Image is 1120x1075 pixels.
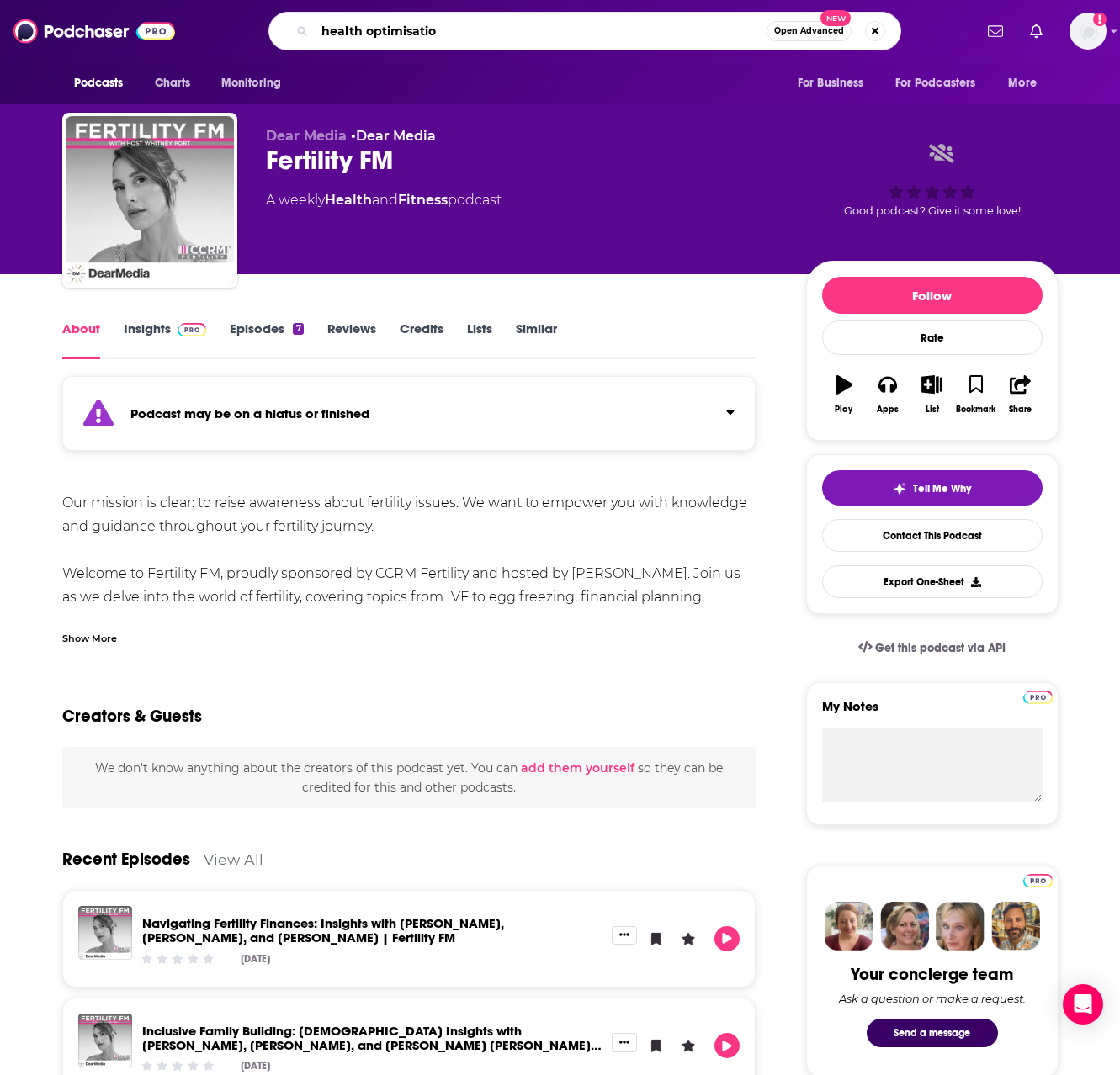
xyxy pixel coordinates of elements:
button: open menu [786,67,885,99]
input: Search podcasts, credits, & more... [315,18,767,45]
img: Podchaser Pro [1023,691,1053,704]
div: Share [1009,405,1032,415]
a: Health [325,192,372,208]
img: Inclusive Family Building: LGBTQ+ Insights with Whitney Port, Taylor Strecker, and Dr. Carter Owe... [78,1014,132,1067]
button: List [910,364,953,425]
img: User Profile [1070,13,1107,50]
button: Leave a Rating [676,926,701,951]
img: Jules Profile [936,902,985,951]
a: About [62,320,100,359]
span: For Podcasters [895,71,976,95]
span: Get this podcast via API [875,641,1006,655]
button: tell me why sparkleTell Me Why [822,470,1043,506]
a: Episodes7 [230,320,303,359]
button: open menu [210,67,303,99]
img: Barbara Profile [880,902,929,951]
div: Open Intercom Messenger [1063,984,1103,1025]
button: Apps [866,364,910,425]
div: Our mission is clear: to raise awareness about fertility issues. We want to empower you with know... [62,491,756,915]
img: Podchaser - Follow, Share and Rate Podcasts [13,15,175,47]
div: Search podcasts, credits, & more... [268,12,901,50]
a: Credits [400,320,443,359]
a: Recent Episodes [62,849,190,870]
span: More [1008,71,1037,95]
span: We don't know anything about the creators of this podcast yet . You can so they can be credited f... [95,760,723,794]
button: open menu [62,67,146,99]
span: Dear Media [266,128,347,144]
img: Fertility FM [66,116,234,284]
span: and [372,192,398,208]
button: Send a message [867,1019,998,1047]
a: View All [204,850,263,868]
div: Bookmark [956,405,995,415]
img: tell me why sparkle [893,482,906,495]
div: [DATE] [241,953,270,965]
a: InsightsPodchaser Pro [124,320,207,359]
img: Navigating Fertility Finances: Insights with Whitney Port, Dr. Sheeva Talebian, and Naman Desai |... [78,906,132,960]
a: Show notifications dropdown [981,17,1010,45]
button: Play [714,926,740,951]
a: Contact This Podcast [822,519,1043,552]
div: Your concierge team [851,964,1013,985]
span: Open Advanced [774,27,844,35]
span: Tell Me Why [913,482,971,495]
span: Good podcast? Give it some love! [844,204,1021,217]
span: Charts [155,71,191,95]
a: Dear Media [356,128,436,144]
a: Show notifications dropdown [1023,17,1049,45]
span: • [351,128,436,144]
button: Export One-Sheet [822,565,1043,598]
div: List [926,405,939,415]
div: Rate [822,320,1043,355]
div: Play [835,405,852,415]
a: Pro website [1023,688,1053,704]
div: Community Rating: 0 out of 5 [139,1060,215,1072]
button: open menu [996,67,1058,99]
strong: Podcast may be on a hiatus or finished [130,405,369,421]
button: Play [714,1033,740,1058]
section: Click to expand status details [62,386,756,451]
span: Monitoring [221,71,281,95]
span: Podcasts [74,71,124,95]
button: Show More Button [612,1033,637,1051]
button: Show More Button [612,926,637,945]
img: Jon Profile [991,902,1040,951]
button: open menu [884,67,1001,99]
button: add them yourself [521,761,634,775]
button: Open AdvancedNew [767,21,852,41]
span: For Business [798,71,864,95]
label: My Notes [822,698,1043,728]
a: Pro website [1023,871,1053,887]
a: Fitness [398,192,448,208]
a: Navigating Fertility Finances: Insights with Whitney Port, Dr. Sheeva Talebian, and Naman Desai |... [142,915,504,945]
button: Show profile menu [1070,13,1107,50]
div: Good podcast? Give it some love! [806,128,1059,232]
div: A weekly podcast [266,190,502,210]
button: Bookmark Episode [644,1033,669,1058]
a: Similar [516,320,557,359]
div: Apps [877,405,899,415]
button: Share [998,364,1042,425]
div: Ask a question or make a request. [839,992,1026,1005]
button: Follow [822,277,1043,314]
a: Inclusive Family Building: LGBTQ+ Insights with Whitney Port, Taylor Strecker, and Dr. Carter Owe... [142,1023,602,1067]
div: 7 [293,323,303,335]
a: Charts [144,67,201,99]
button: Play [822,364,866,425]
div: [DATE] [241,1060,270,1072]
a: Get this podcast via API [845,628,1020,669]
a: Reviews [327,320,376,359]
img: Sydney Profile [825,902,873,951]
span: New [820,10,851,26]
button: Leave a Rating [676,1033,701,1058]
img: Podchaser Pro [178,323,207,336]
button: Bookmark Episode [644,926,669,951]
img: Podchaser Pro [1023,874,1053,887]
h2: Creators & Guests [62,706,202,727]
svg: Add a profile image [1093,13,1107,26]
button: Bookmark [954,364,998,425]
